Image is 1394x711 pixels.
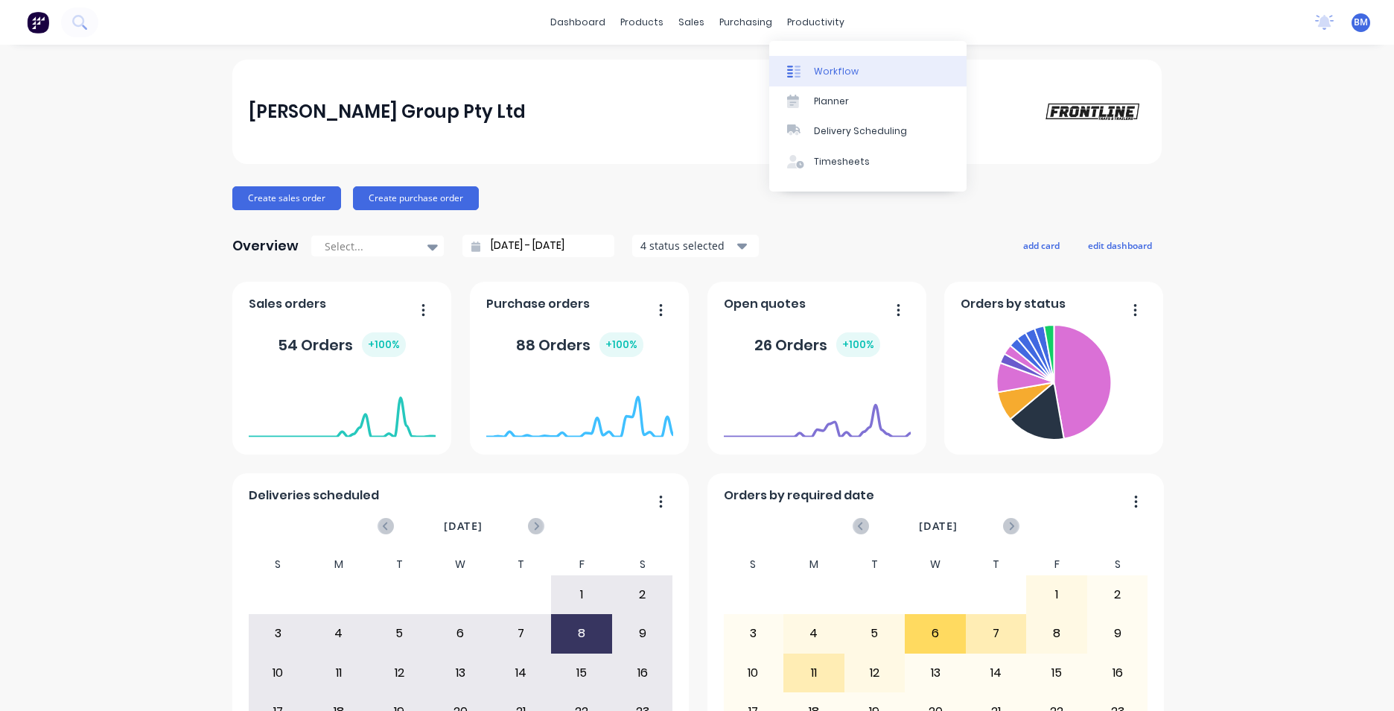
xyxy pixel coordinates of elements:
div: 5 [370,615,430,652]
img: Factory [27,11,49,34]
button: Create sales order [232,186,341,210]
div: + 100 % [599,332,643,357]
div: 14 [491,654,551,692]
div: 11 [784,654,844,692]
div: 14 [967,654,1026,692]
div: S [248,554,309,575]
div: Workflow [814,65,859,78]
div: 8 [1027,615,1086,652]
div: 8 [552,615,611,652]
div: 26 Orders [754,332,880,357]
span: [DATE] [919,518,958,534]
div: 10 [724,654,783,692]
button: Create purchase order [353,186,479,210]
div: 13 [430,654,490,692]
div: F [1026,554,1087,575]
span: [DATE] [444,518,483,534]
div: 2 [613,576,672,613]
button: 4 status selected [632,235,759,257]
div: 4 [309,615,369,652]
div: 1 [552,576,611,613]
div: 6 [430,615,490,652]
div: M [783,554,844,575]
a: dashboard [543,11,613,34]
div: + 100 % [362,332,406,357]
div: Planner [814,95,849,108]
div: 54 Orders [278,332,406,357]
div: productivity [780,11,852,34]
div: 10 [249,654,308,692]
button: add card [1013,236,1069,255]
div: S [612,554,673,575]
div: S [723,554,784,575]
div: 12 [845,654,905,692]
div: 3 [724,615,783,652]
div: 16 [613,654,672,692]
div: 88 Orders [516,332,643,357]
div: T [844,554,906,575]
div: W [430,554,491,575]
div: 6 [906,615,965,652]
img: Calley Group Pty Ltd [1041,100,1145,123]
a: Planner [769,86,967,116]
div: products [613,11,671,34]
div: sales [671,11,712,34]
span: Orders by status [961,295,1066,313]
div: 9 [1088,615,1148,652]
div: 7 [491,615,551,652]
a: Workflow [769,56,967,86]
div: purchasing [712,11,780,34]
div: Timesheets [814,155,870,168]
span: Open quotes [724,295,806,313]
span: Purchase orders [486,295,590,313]
div: M [308,554,369,575]
button: edit dashboard [1078,236,1162,255]
a: Delivery Scheduling [769,116,967,146]
div: 13 [906,654,965,692]
div: 7 [967,615,1026,652]
div: 16 [1088,654,1148,692]
div: 2 [1088,576,1148,613]
div: + 100 % [836,332,880,357]
div: 1 [1027,576,1086,613]
div: F [551,554,612,575]
div: T [369,554,430,575]
div: 11 [309,654,369,692]
span: Sales orders [249,295,326,313]
div: 4 status selected [640,238,734,253]
div: [PERSON_NAME] Group Pty Ltd [249,97,526,127]
div: 15 [552,654,611,692]
div: 3 [249,615,308,652]
div: Overview [232,231,299,261]
div: Delivery Scheduling [814,124,907,138]
div: 9 [613,615,672,652]
div: W [905,554,966,575]
span: BM [1354,16,1368,29]
div: 5 [845,615,905,652]
a: Timesheets [769,147,967,177]
div: 15 [1027,654,1086,692]
div: T [491,554,552,575]
div: 12 [370,654,430,692]
div: T [966,554,1027,575]
div: 4 [784,615,844,652]
div: S [1087,554,1148,575]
